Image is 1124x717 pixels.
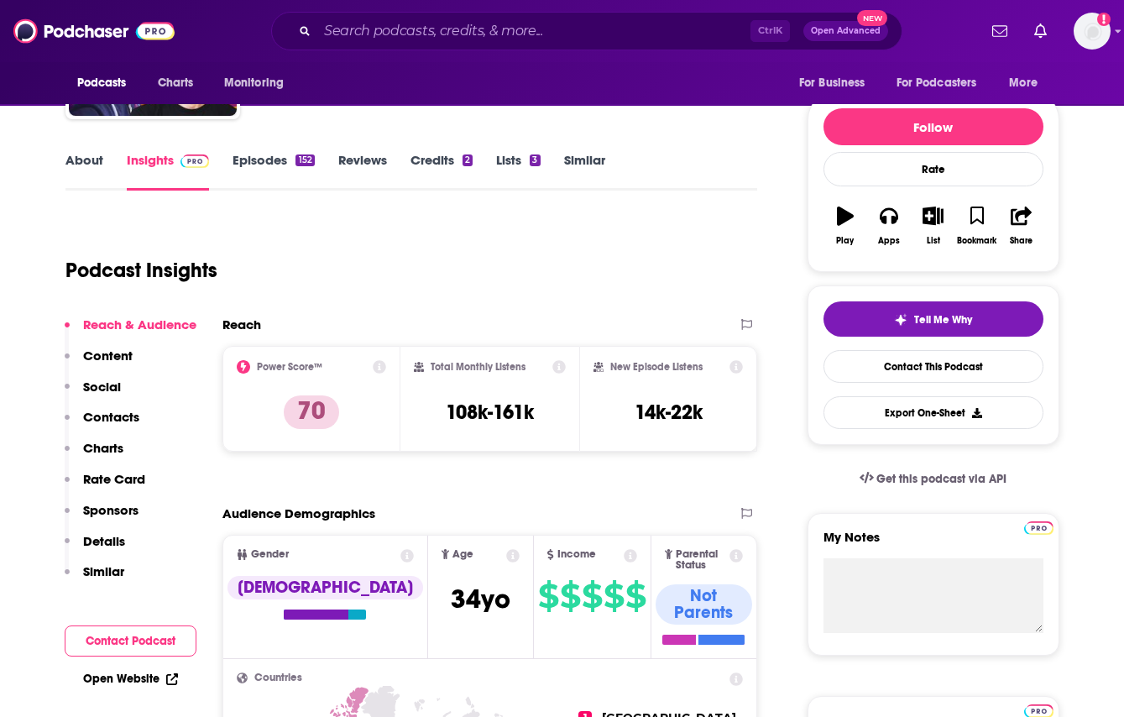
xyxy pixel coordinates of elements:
p: Similar [83,563,124,579]
button: open menu [787,67,886,99]
button: Content [65,348,133,379]
button: Contact Podcast [65,625,196,657]
img: User Profile [1074,13,1111,50]
a: Credits2 [410,152,473,191]
span: $ [538,583,558,610]
div: 152 [295,154,314,166]
div: 3 [530,154,540,166]
button: Share [999,196,1043,256]
button: Contacts [65,409,139,440]
p: Reach & Audience [83,317,196,332]
div: List [927,236,940,246]
p: Charts [83,440,123,456]
img: Podchaser Pro [1024,521,1053,535]
a: InsightsPodchaser Pro [127,152,210,191]
span: New [857,10,887,26]
a: Show notifications dropdown [985,17,1014,45]
span: 34 yo [451,583,510,615]
p: 70 [284,395,339,429]
a: About [65,152,103,191]
button: Sponsors [65,502,139,533]
img: tell me why sparkle [894,313,907,327]
div: Bookmark [957,236,996,246]
a: Get this podcast via API [846,458,1021,500]
svg: Add a profile image [1097,13,1111,26]
div: Rate [823,152,1043,186]
button: Bookmark [955,196,999,256]
label: My Notes [823,529,1043,558]
span: $ [582,583,602,610]
a: Show notifications dropdown [1027,17,1053,45]
button: Show profile menu [1074,13,1111,50]
a: Episodes152 [233,152,314,191]
h2: Power Score™ [257,361,322,373]
a: Lists3 [496,152,540,191]
h2: Reach [222,317,261,332]
button: Social [65,379,121,410]
span: Get this podcast via API [876,472,1006,486]
button: open menu [886,67,1001,99]
a: Open Website [83,672,178,686]
div: [DEMOGRAPHIC_DATA] [227,576,423,599]
span: Podcasts [77,71,127,95]
a: Reviews [338,152,387,191]
span: Charts [158,71,194,95]
h2: New Episode Listens [610,361,703,373]
button: open menu [65,67,149,99]
span: For Podcasters [897,71,977,95]
h3: 108k-161k [446,400,534,425]
span: $ [625,583,646,610]
h2: Audience Demographics [222,505,375,521]
h3: 14k-22k [635,400,703,425]
span: $ [604,583,624,610]
img: Podchaser Pro [180,154,210,168]
button: Reach & Audience [65,317,196,348]
a: Pro website [1024,519,1053,535]
a: Similar [564,152,605,191]
p: Sponsors [83,502,139,518]
button: open menu [212,67,306,99]
span: More [1009,71,1038,95]
button: List [911,196,954,256]
span: Ctrl K [750,20,790,42]
span: Logged in as WE_Broadcast [1074,13,1111,50]
p: Details [83,533,125,549]
div: Search podcasts, credits, & more... [271,12,902,50]
span: Income [557,549,596,560]
button: Rate Card [65,471,145,502]
div: 2 [463,154,473,166]
span: Open Advanced [811,27,881,35]
span: Parental Status [676,549,727,571]
div: Not Parents [656,584,753,625]
div: Apps [878,236,900,246]
div: Share [1010,236,1033,246]
button: Details [65,533,125,564]
h2: Total Monthly Listens [431,361,525,373]
a: Charts [147,67,204,99]
a: Contact This Podcast [823,350,1043,383]
button: Apps [867,196,911,256]
p: Content [83,348,133,364]
span: Gender [251,549,289,560]
p: Contacts [83,409,139,425]
span: Tell Me Why [914,313,972,327]
button: Similar [65,563,124,594]
button: Play [823,196,867,256]
p: Rate Card [83,471,145,487]
button: Follow [823,108,1043,145]
button: open menu [997,67,1059,99]
div: Play [836,236,854,246]
button: Export One-Sheet [823,396,1043,429]
span: For Business [799,71,865,95]
button: tell me why sparkleTell Me Why [823,301,1043,337]
span: Age [452,549,473,560]
input: Search podcasts, credits, & more... [317,18,750,44]
button: Charts [65,440,123,471]
img: Podchaser - Follow, Share and Rate Podcasts [13,15,175,47]
span: Countries [254,673,302,683]
span: Monitoring [224,71,284,95]
h1: Podcast Insights [65,258,217,283]
span: $ [560,583,580,610]
p: Social [83,379,121,395]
